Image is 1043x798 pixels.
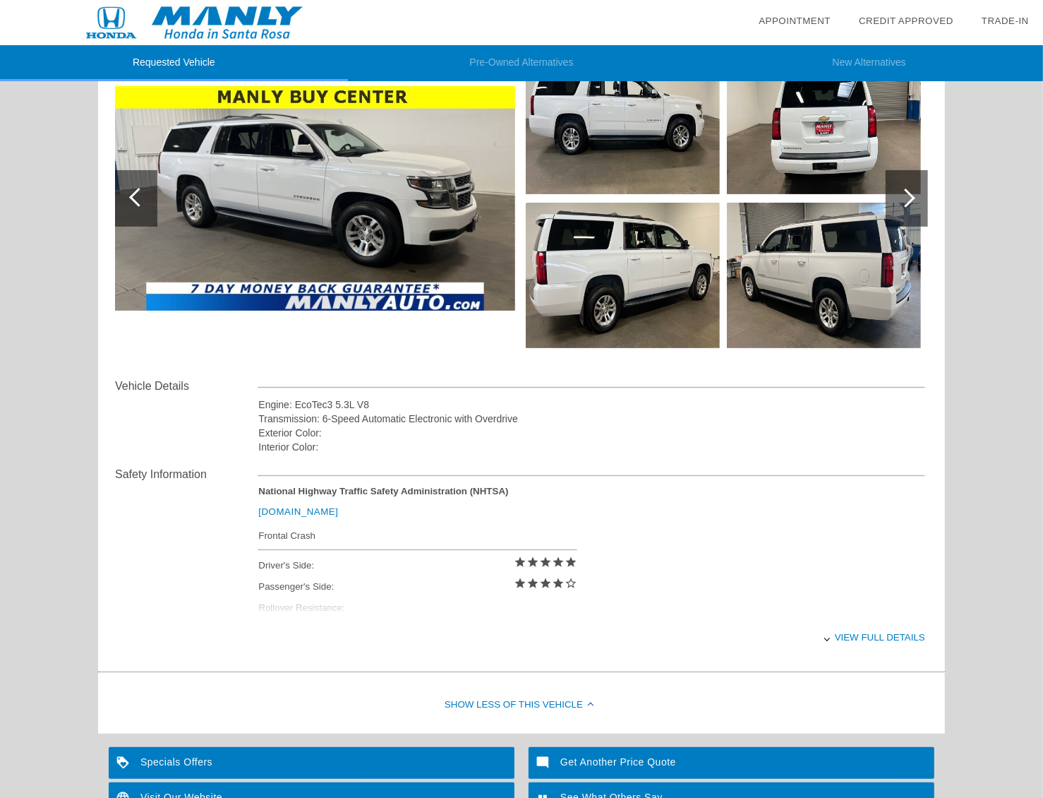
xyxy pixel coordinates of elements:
div: Engine: EcoTec3 5.3L V8 [258,398,925,412]
i: star [539,577,552,590]
i: star [539,556,552,568]
img: image.aspx [727,49,921,194]
i: star [526,577,539,590]
i: star [552,556,565,568]
div: Show Less of this Vehicle [98,677,945,734]
a: Specials Offers [109,747,514,779]
div: Driver's Side: [258,555,577,576]
div: Vehicle Details [115,378,258,395]
div: Interior Color: [258,440,925,454]
img: image.aspx [727,203,921,348]
img: ic_mode_comment_white_24dp_2x.png [529,747,560,779]
img: ic_loyalty_white_24dp_2x.png [109,747,140,779]
i: star [526,556,539,568]
div: Transmission: 6-Speed Automatic Electronic with Overdrive [258,412,925,426]
i: star [514,577,526,590]
div: Safety Information [115,466,258,483]
div: View full details [258,620,925,655]
i: star [565,556,577,568]
a: Trade-In [982,16,1029,26]
li: New Alternatives [695,45,1043,81]
a: Appointment [759,16,831,26]
strong: National Highway Traffic Safety Administration (NHTSA) [258,486,508,496]
a: Credit Approved [859,16,953,26]
div: Frontal Crash [258,527,577,544]
div: Exterior Color: [258,426,925,440]
img: image.aspx [526,49,720,194]
img: image.aspx [526,203,720,348]
i: star [514,556,526,568]
li: Pre-Owned Alternatives [348,45,696,81]
i: star [552,577,565,590]
a: [DOMAIN_NAME] [258,506,338,517]
i: star_border [565,577,577,590]
div: Passenger's Side: [258,576,577,597]
a: Get Another Price Quote [529,747,934,779]
img: image.aspx [115,86,515,311]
